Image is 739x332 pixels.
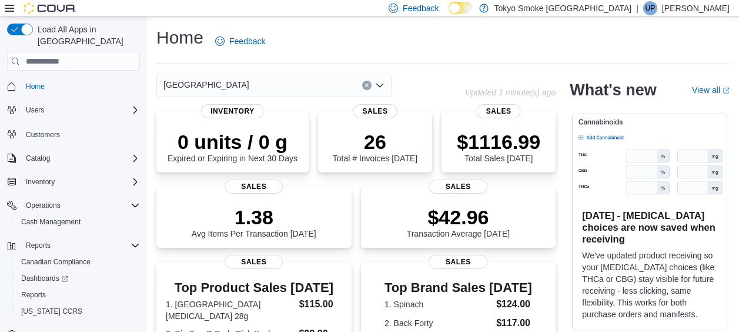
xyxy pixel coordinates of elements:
[12,303,145,320] button: [US_STATE] CCRS
[477,104,521,118] span: Sales
[636,1,638,15] p: |
[201,104,264,118] span: Inventory
[384,281,532,295] h3: Top Brand Sales [DATE]
[494,1,632,15] p: Tokyo Smoke [GEOGRAPHIC_DATA]
[12,254,145,270] button: Canadian Compliance
[26,154,50,163] span: Catalog
[2,125,145,142] button: Customers
[21,103,49,117] button: Users
[21,103,140,117] span: Users
[723,87,730,94] svg: External link
[163,78,249,92] span: [GEOGRAPHIC_DATA]
[21,307,82,316] span: [US_STATE] CCRS
[407,205,510,238] div: Transaction Average [DATE]
[692,85,730,95] a: View allExternal link
[496,297,532,311] dd: $124.00
[26,201,61,210] span: Operations
[192,205,316,229] p: 1.38
[429,255,487,269] span: Sales
[229,35,265,47] span: Feedback
[21,257,91,267] span: Canadian Compliance
[168,130,297,163] div: Expired or Expiring in Next 30 Days
[192,205,316,238] div: Avg Items Per Transaction [DATE]
[21,151,140,165] span: Catalog
[457,130,540,154] p: $1116.99
[16,271,140,285] span: Dashboards
[168,130,297,154] p: 0 units / 0 g
[403,2,439,14] span: Feedback
[643,1,657,15] div: Unike Patel
[26,82,45,91] span: Home
[21,217,81,227] span: Cash Management
[21,151,55,165] button: Catalog
[21,79,49,94] a: Home
[2,102,145,118] button: Users
[16,288,51,302] a: Reports
[21,128,65,142] a: Customers
[2,174,145,190] button: Inventory
[16,255,140,269] span: Canadian Compliance
[16,304,87,318] a: [US_STATE] CCRS
[33,24,140,47] span: Load All Apps in [GEOGRAPHIC_DATA]
[210,29,270,53] a: Feedback
[21,290,46,300] span: Reports
[26,241,51,250] span: Reports
[26,105,44,115] span: Users
[582,210,717,245] h3: [DATE] - [MEDICAL_DATA] choices are now saved when receiving
[16,304,140,318] span: Washington CCRS
[2,150,145,167] button: Catalog
[2,78,145,95] button: Home
[333,130,417,154] p: 26
[16,215,85,229] a: Cash Management
[449,2,473,14] input: Dark Mode
[333,130,417,163] div: Total # Invoices [DATE]
[375,81,384,90] button: Open list of options
[496,316,532,330] dd: $117.00
[21,79,140,94] span: Home
[362,81,372,90] button: Clear input
[156,26,203,49] h1: Home
[12,270,145,287] a: Dashboards
[353,104,397,118] span: Sales
[16,271,73,285] a: Dashboards
[21,238,55,253] button: Reports
[646,1,656,15] span: UP
[26,130,60,140] span: Customers
[21,198,65,213] button: Operations
[12,214,145,230] button: Cash Management
[407,205,510,229] p: $42.96
[21,198,140,213] span: Operations
[166,281,342,295] h3: Top Product Sales [DATE]
[225,255,283,269] span: Sales
[16,215,140,229] span: Cash Management
[16,288,140,302] span: Reports
[16,255,95,269] a: Canadian Compliance
[2,237,145,254] button: Reports
[21,238,140,253] span: Reports
[457,130,540,163] div: Total Sales [DATE]
[2,197,145,214] button: Operations
[166,298,295,322] dt: 1. [GEOGRAPHIC_DATA][MEDICAL_DATA] 28g
[21,274,68,283] span: Dashboards
[12,287,145,303] button: Reports
[662,1,730,15] p: [PERSON_NAME]
[384,298,491,310] dt: 1. Spinach
[570,81,656,99] h2: What's new
[21,175,140,189] span: Inventory
[582,250,717,320] p: We've updated product receiving so your [MEDICAL_DATA] choices (like THCa or CBG) stay visible fo...
[299,297,342,311] dd: $115.00
[465,88,556,97] p: Updated 1 minute(s) ago
[384,317,491,329] dt: 2. Back Forty
[21,175,59,189] button: Inventory
[21,127,140,141] span: Customers
[24,2,76,14] img: Cova
[26,177,55,187] span: Inventory
[429,180,487,194] span: Sales
[225,180,283,194] span: Sales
